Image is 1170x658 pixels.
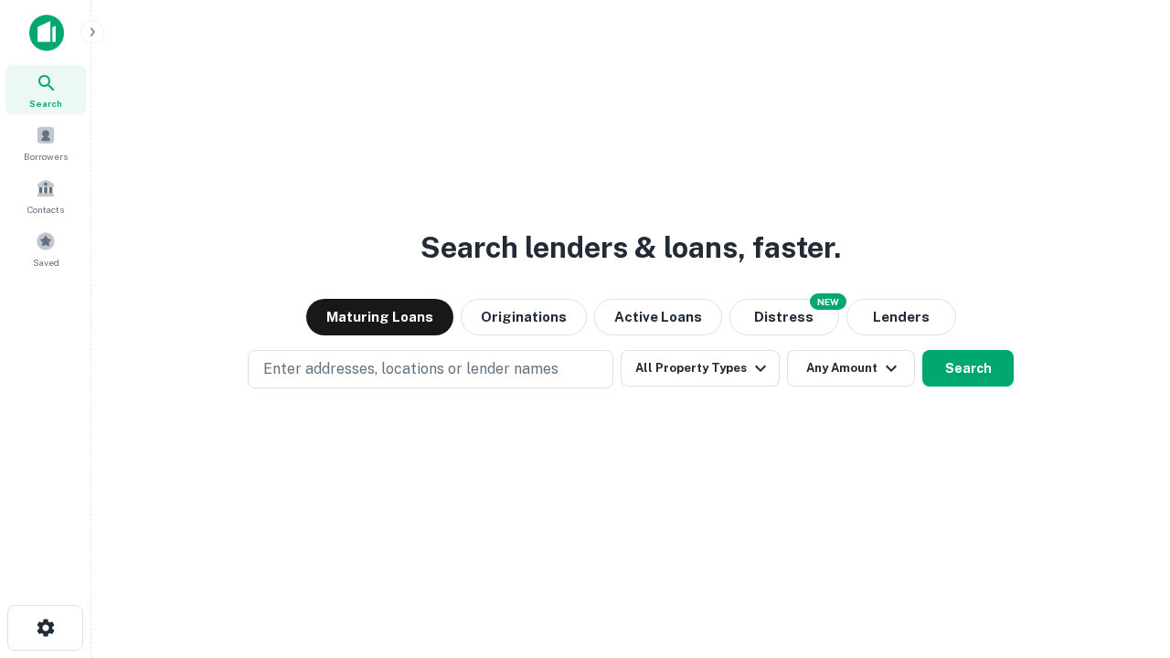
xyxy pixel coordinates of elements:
[594,299,722,335] button: Active Loans
[5,65,86,114] a: Search
[420,226,841,270] h3: Search lenders & loans, faster.
[248,350,613,388] button: Enter addresses, locations or lender names
[1079,512,1170,600] iframe: Chat Widget
[461,299,587,335] button: Originations
[922,350,1014,387] button: Search
[24,149,68,164] span: Borrowers
[27,202,64,217] span: Contacts
[621,350,780,387] button: All Property Types
[29,15,64,51] img: capitalize-icon.png
[787,350,915,387] button: Any Amount
[306,299,453,335] button: Maturing Loans
[5,118,86,167] a: Borrowers
[5,171,86,220] a: Contacts
[729,299,839,335] button: Search distressed loans with lien and other non-mortgage details.
[33,255,59,270] span: Saved
[263,358,558,380] p: Enter addresses, locations or lender names
[29,96,62,111] span: Search
[810,293,846,310] div: NEW
[846,299,956,335] button: Lenders
[5,224,86,273] a: Saved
